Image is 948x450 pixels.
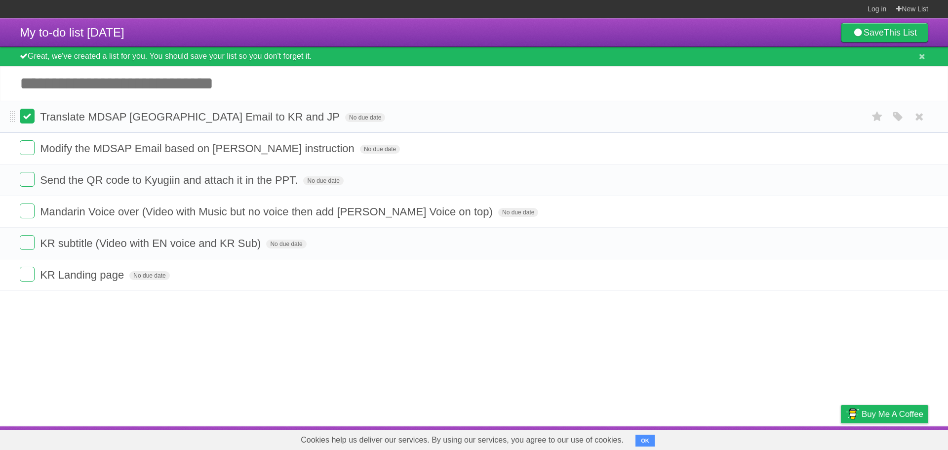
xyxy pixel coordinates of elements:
[884,28,917,38] b: This List
[360,145,400,154] span: No due date
[841,405,928,423] a: Buy me a coffee
[635,435,655,447] button: OK
[266,240,306,248] span: No due date
[40,142,357,155] span: Modify the MDSAP Email based on [PERSON_NAME] instruction
[291,430,633,450] span: Cookies help us deliver our services. By using our services, you agree to our use of cookies.
[345,113,385,122] span: No due date
[40,111,342,123] span: Translate MDSAP [GEOGRAPHIC_DATA] Email to KR and JP
[129,271,169,280] span: No due date
[40,237,263,249] span: KR subtitle (Video with EN voice and KR Sub)
[40,205,495,218] span: Mandarin Voice over (Video with Music but no voice then add [PERSON_NAME] Voice on top)
[794,429,816,448] a: Terms
[866,429,928,448] a: Suggest a feature
[40,269,126,281] span: KR Landing page
[841,23,928,42] a: SaveThis List
[742,429,782,448] a: Developers
[40,174,300,186] span: Send the QR code to Kyugiin and attach it in the PPT.
[846,406,859,422] img: Buy me a coffee
[20,109,35,123] label: Done
[20,26,124,39] span: My to-do list [DATE]
[862,406,923,423] span: Buy me a coffee
[303,176,343,185] span: No due date
[20,267,35,282] label: Done
[498,208,538,217] span: No due date
[20,140,35,155] label: Done
[868,109,887,125] label: Star task
[20,204,35,218] label: Done
[20,235,35,250] label: Done
[828,429,854,448] a: Privacy
[20,172,35,187] label: Done
[710,429,730,448] a: About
